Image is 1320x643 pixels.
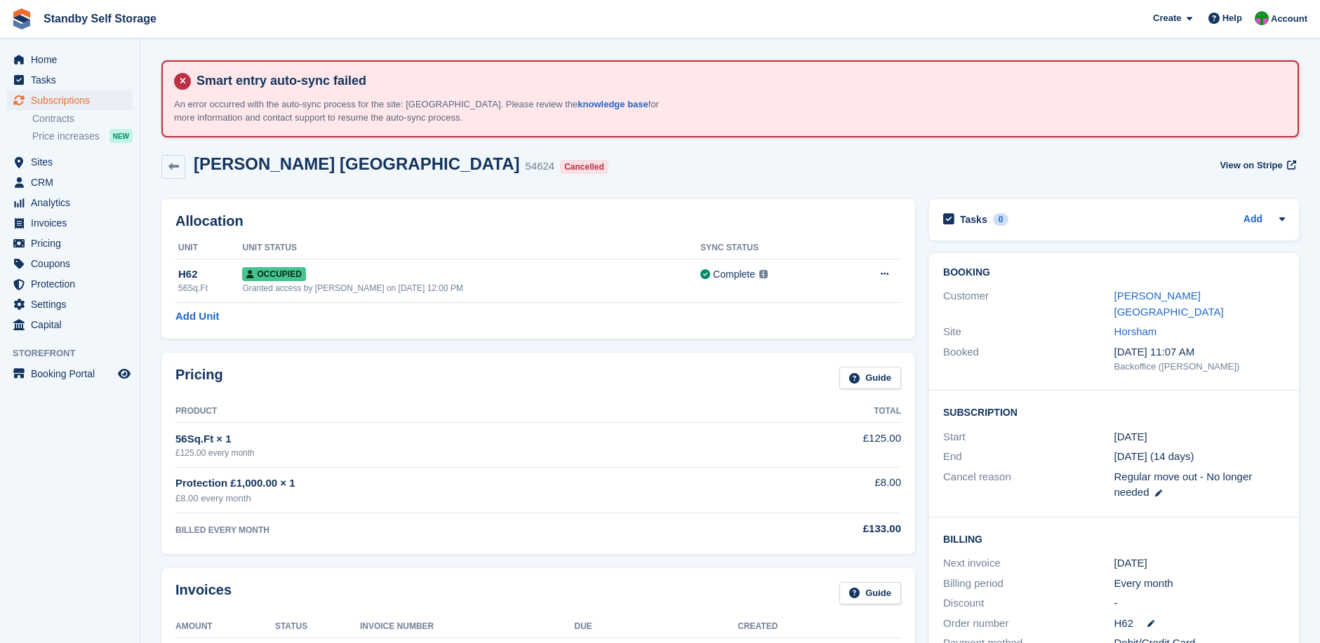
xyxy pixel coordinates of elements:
[275,616,360,638] th: Status
[1114,360,1285,374] div: Backoffice ([PERSON_NAME])
[175,309,219,325] a: Add Unit
[174,97,665,125] p: An error occurred with the auto-sync process for the site: [GEOGRAPHIC_DATA]. Please review the f...
[574,616,738,638] th: Due
[1114,595,1285,611] div: -
[1114,429,1147,445] time: 2024-09-25 00:00:00 UTC
[7,295,133,314] a: menu
[726,423,901,467] td: £125.00
[713,267,755,282] div: Complete
[7,274,133,294] a: menu
[116,365,133,382] a: Preview store
[726,467,901,513] td: £8.00
[943,288,1114,320] div: Customer
[175,492,726,506] div: £8.00 every month
[175,475,726,492] div: Protection £1,000.00 × 1
[7,90,133,110] a: menu
[175,582,232,605] h2: Invoices
[943,616,1114,632] div: Order number
[839,582,901,605] a: Guide
[178,282,242,295] div: 56Sq.Ft
[759,270,768,278] img: icon-info-grey-7440780725fd019a000dd9b08b2336e03edf1995a4989e88bcd33f0948082b44.svg
[943,595,1114,611] div: Discount
[726,400,901,423] th: Total
[1114,555,1285,571] div: [DATE]
[194,154,519,173] h2: [PERSON_NAME] [GEOGRAPHIC_DATA]
[943,532,1285,546] h2: Billing
[175,616,275,638] th: Amount
[7,364,133,384] a: menu
[943,324,1114,340] div: Site
[943,469,1114,501] div: Cancel reason
[7,50,133,69] a: menu
[31,274,115,294] span: Protection
[1114,576,1285,592] div: Every month
[191,73,1286,89] h4: Smart entry auto-sync failed
[175,213,901,229] h2: Allocation
[839,367,901,390] a: Guide
[38,7,162,30] a: Standby Self Storage
[7,193,133,212] a: menu
[32,112,133,126] a: Contracts
[242,282,700,295] div: Granted access by [PERSON_NAME] on [DATE] 12:00 PM
[31,152,115,172] span: Sites
[31,172,115,192] span: CRM
[32,128,133,144] a: Price increases NEW
[31,193,115,212] span: Analytics
[1214,154,1299,177] a: View on Stripe
[7,315,133,334] a: menu
[1114,450,1194,462] span: [DATE] (14 days)
[7,254,133,273] a: menu
[7,152,133,172] a: menu
[525,158,554,175] div: 54624
[175,237,242,259] th: Unit
[1114,325,1157,337] a: Horsham
[31,50,115,69] span: Home
[943,576,1114,592] div: Billing period
[175,524,726,536] div: BILLED EVERY MONTH
[31,364,115,384] span: Booking Portal
[1114,344,1285,360] div: [DATE] 11:07 AM
[943,344,1114,374] div: Booked
[1114,290,1224,318] a: [PERSON_NAME] [GEOGRAPHIC_DATA]
[7,70,133,90] a: menu
[726,521,901,537] div: £133.00
[32,130,100,143] span: Price increases
[11,8,32,29] img: stora-icon-8386f47178a22dfd0bd8f6a31ec36ba5ce8667c1dd55bd0f319d3a0aa187defe.svg
[7,172,133,192] a: menu
[31,70,115,90] span: Tasks
[175,447,726,459] div: £125.00 every month
[943,429,1114,445] div: Start
[109,129,133,143] div: NEW
[175,367,223,390] h2: Pricing
[31,315,115,334] span: Capital
[738,616,901,638] th: Created
[242,267,305,281] span: Occupied
[1271,12,1307,26] span: Account
[993,213,1009,226] div: 0
[31,233,115,253] span: Pricing
[31,213,115,233] span: Invoices
[1114,471,1253,499] span: Regular move out - No longer needed
[178,266,242,283] div: H62
[175,400,726,423] th: Product
[242,237,700,259] th: Unit Status
[960,213,987,226] h2: Tasks
[360,616,575,638] th: Invoice Number
[31,90,115,110] span: Subscriptions
[175,431,726,447] div: 56Sq.Ft × 1
[560,160,608,174] div: Cancelled
[943,267,1285,278] h2: Booking
[7,233,133,253] a: menu
[13,346,140,360] span: Storefront
[1220,158,1282,172] span: View on Stripe
[1255,11,1269,25] img: Michelle Mustoe
[1114,616,1134,632] span: H62
[1244,212,1262,228] a: Add
[31,254,115,273] span: Coupons
[31,295,115,314] span: Settings
[1222,11,1242,25] span: Help
[700,237,840,259] th: Sync Status
[943,405,1285,419] h2: Subscription
[7,213,133,233] a: menu
[578,99,648,109] a: knowledge base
